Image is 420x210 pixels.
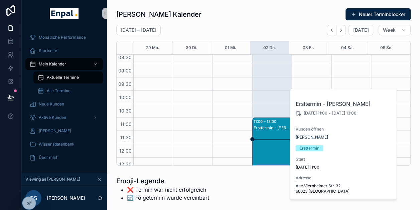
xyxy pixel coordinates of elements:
h1: Emoji-Legende [116,176,209,186]
button: Week [379,25,411,35]
a: Aktuelle Termine [33,71,103,83]
li: ❌ Termin war nicht erfolgreich [127,186,209,194]
span: 08:30 [117,54,133,60]
span: Alte Viernheimer Str. 32 68623 [GEOGRAPHIC_DATA] [295,183,392,194]
a: Startseite [25,45,103,57]
span: Start [295,157,392,162]
span: Aktuelle Termine [47,75,79,80]
span: 09:30 [117,81,133,87]
button: 04 Sa. [341,41,354,54]
span: 10:00 [118,94,133,100]
a: Neue Kunden [25,98,103,110]
button: Back [327,25,336,35]
button: 01 Mi. [225,41,236,54]
span: Aktive Kunden [39,115,66,120]
h2: [DATE] – [DATE] [121,27,156,33]
span: Monatliche Performance [39,35,86,40]
button: Neuer Terminblocker [345,8,411,20]
div: scrollable content [21,27,107,172]
span: [DATE] [353,27,369,33]
a: Wissensdatenbank [25,138,103,150]
span: 10:30 [118,108,133,114]
span: Über mich [39,155,58,160]
h1: [PERSON_NAME] Kalender [116,10,201,19]
p: [PERSON_NAME] [47,195,85,201]
span: Wissensdatenbank [39,142,75,147]
span: 12:30 [118,161,133,167]
a: Alle Termine [33,85,103,97]
span: Kunden öffnen [295,127,392,132]
button: [DATE] [348,25,373,35]
span: DS [30,194,37,202]
span: [DATE] 13:00 [332,111,356,116]
a: [PERSON_NAME] [295,135,328,140]
div: Ersttermin [299,145,319,151]
button: 30 Di. [186,41,197,54]
button: 02 Do. [263,41,276,54]
li: 🔄️ Folgetermin wurde vereinbart [127,194,209,202]
button: 29 Mo. [146,41,159,54]
a: Monatliche Performance [25,31,103,43]
div: 11:00 – 13:00 [254,118,278,125]
button: 05 So. [380,41,393,54]
span: [DATE] 11:00 [295,165,392,170]
a: Über mich [25,152,103,164]
img: App logo [50,8,78,19]
h2: Ersttermin - [PERSON_NAME] [295,100,392,108]
span: Neue Kunden [39,101,64,107]
span: 11:00 [119,121,133,127]
span: Alle Termine [47,88,71,93]
button: 03 Fr. [303,41,314,54]
div: 11:00 – 13:00Ersttermin - [PERSON_NAME] [253,118,291,171]
span: Startseite [39,48,57,53]
span: 12:00 [118,148,133,154]
button: Next [336,25,346,35]
span: Mein Kalender [39,61,66,67]
a: [PERSON_NAME] [25,125,103,137]
span: Viewing as [PERSON_NAME] [25,177,80,182]
span: - [328,111,330,116]
span: Week [383,27,396,33]
span: Adresse [295,175,392,181]
div: Ersttermin - [PERSON_NAME] [254,125,291,131]
span: [PERSON_NAME] [39,128,71,134]
a: Aktive Kunden [25,112,103,124]
a: Mein Kalender [25,58,103,70]
span: [DATE] 11:00 [303,111,327,116]
span: 11:30 [119,135,133,140]
span: 09:00 [117,68,133,73]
